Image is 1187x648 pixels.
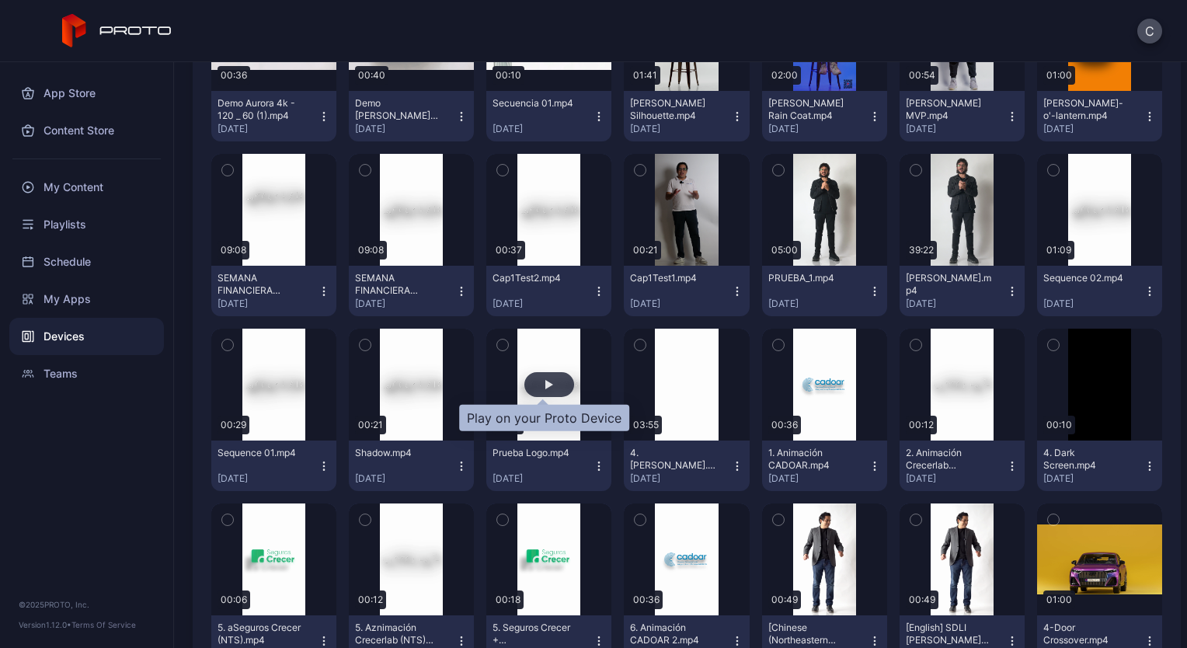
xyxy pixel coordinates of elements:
[9,206,164,243] a: Playlists
[493,622,578,646] div: 5. Seguros Crecer + CRECERLAB.mp4
[768,97,854,122] div: Ryan Pollie's Rain Coat.mp4
[355,622,440,646] div: 5. Aznimación Crecerlab (NTS) .mp4
[218,472,318,485] div: [DATE]
[493,447,578,459] div: Prueba Logo.mp4
[630,97,715,122] div: Billy Morrison's Silhouette.mp4
[768,298,868,310] div: [DATE]
[906,447,991,472] div: 2. Animación Crecerlab (NTS).mp4
[906,97,991,122] div: Albert Pujols MVP.mp4
[355,97,440,122] div: Demo Aurora doctora HD.mp4
[218,622,303,646] div: 5. aSeguros Crecer (NTS).mp4
[906,298,1006,310] div: [DATE]
[1043,298,1143,310] div: [DATE]
[349,91,474,141] button: Demo [PERSON_NAME] HD.mp4[DATE]
[218,123,318,135] div: [DATE]
[211,266,336,316] button: SEMANA FINANCIERA 4K_2.mp4[DATE]
[355,447,440,459] div: Shadow.mp4
[900,266,1025,316] button: [PERSON_NAME].mp4[DATE]
[630,622,715,646] div: 6. Animación CADOAR 2.mp4
[1037,91,1162,141] button: [PERSON_NAME]-o'-lantern.mp4[DATE]
[493,272,578,284] div: Cap1Test2.mp4
[1037,441,1162,491] button: 4. Dark Screen.mp4[DATE]
[9,75,164,112] a: App Store
[1043,472,1143,485] div: [DATE]
[493,97,578,110] div: Secuencia 01.mp4
[218,97,303,122] div: Demo Aurora 4k - 120 _ 60 (1).mp4
[493,298,593,310] div: [DATE]
[1043,123,1143,135] div: [DATE]
[762,91,887,141] button: [PERSON_NAME] Rain Coat.mp4[DATE]
[630,123,730,135] div: [DATE]
[19,598,155,611] div: © 2025 PROTO, Inc.
[768,622,854,646] div: [Chinese (Northeastern Mandarin, Simplified)] SDLI Bienvenida en Vivo Carlos Barranco.mp4
[906,472,1006,485] div: [DATE]
[624,266,749,316] button: Cap1Test1.mp4[DATE]
[349,266,474,316] button: SEMANA FINANCIERA 4K.mp4[DATE]
[349,441,474,491] button: Shadow.mp4[DATE]
[630,447,715,472] div: 4. Diego Blanco.mp4
[355,298,455,310] div: [DATE]
[218,272,303,297] div: SEMANA FINANCIERA 4K_2.mp4
[1037,266,1162,316] button: Sequence 02.mp4[DATE]
[906,123,1006,135] div: [DATE]
[355,472,455,485] div: [DATE]
[762,266,887,316] button: PRUEBA_1.mp4[DATE]
[486,441,611,491] button: Prueba Logo.mp4[DATE]
[630,272,715,284] div: Cap1Test1.mp4
[9,280,164,318] a: My Apps
[19,620,71,629] span: Version 1.12.0 •
[1043,622,1129,646] div: 4-Door Crossover.mp4
[900,91,1025,141] button: [PERSON_NAME] MVP.mp4[DATE]
[630,298,730,310] div: [DATE]
[762,441,887,491] button: 1. Animación CADOAR.mp4[DATE]
[9,243,164,280] a: Schedule
[624,91,749,141] button: [PERSON_NAME] Silhouette.mp4[DATE]
[630,472,730,485] div: [DATE]
[486,91,611,141] button: Secuencia 01.mp4[DATE]
[624,441,749,491] button: 4. [PERSON_NAME].mp4[DATE]
[9,169,164,206] a: My Content
[906,622,991,646] div: [English] SDLI Bienvenida en Vivo Carlos Barranco.mp4
[493,123,593,135] div: [DATE]
[9,112,164,149] a: Content Store
[768,472,868,485] div: [DATE]
[459,405,629,431] div: Play on your Proto Device
[900,441,1025,491] button: 2. Animación Crecerlab (NTS).mp4[DATE]
[355,123,455,135] div: [DATE]
[211,441,336,491] button: Sequence 01.mp4[DATE]
[9,355,164,392] a: Teams
[71,620,136,629] a: Terms Of Service
[906,272,991,297] div: Eric Jimenez.mp4
[218,298,318,310] div: [DATE]
[1043,97,1129,122] div: Jack-o'-lantern.mp4
[768,123,868,135] div: [DATE]
[1043,272,1129,284] div: Sequence 02.mp4
[355,272,440,297] div: SEMANA FINANCIERA 4K.mp4
[768,272,854,284] div: PRUEBA_1.mp4
[1137,19,1162,44] button: C
[768,447,854,472] div: 1. Animación CADOAR.mp4
[493,472,593,485] div: [DATE]
[211,91,336,141] button: Demo Aurora 4k - 120 _ 60 (1).mp4[DATE]
[218,447,303,459] div: Sequence 01.mp4
[9,318,164,355] a: Devices
[1043,447,1129,472] div: 4. Dark Screen.mp4
[486,266,611,316] button: Cap1Test2.mp4[DATE]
